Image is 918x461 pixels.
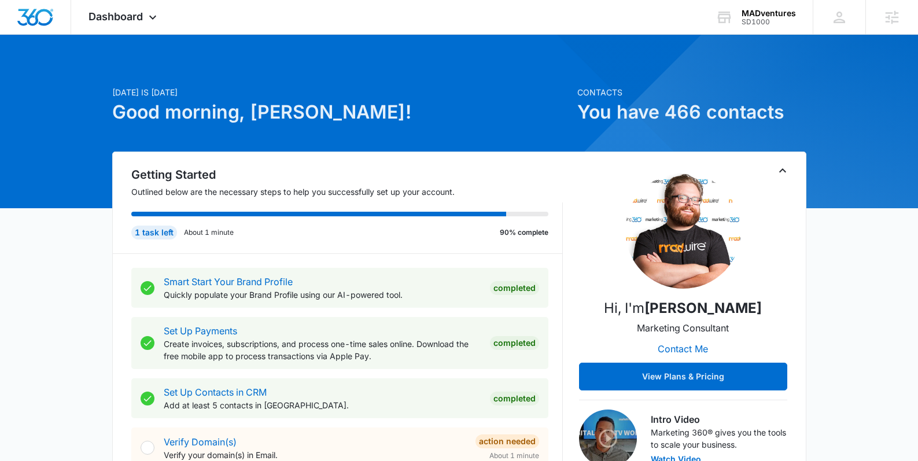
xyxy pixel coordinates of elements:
h2: Getting Started [131,166,563,183]
p: Verify your domain(s) in Email. [164,449,466,461]
h1: You have 466 contacts [577,98,806,126]
a: Set Up Payments [164,325,237,337]
h3: Intro Video [651,412,787,426]
p: [DATE] is [DATE] [112,86,570,98]
p: 90% complete [500,227,548,238]
div: Completed [490,336,539,350]
a: Smart Start Your Brand Profile [164,276,293,287]
p: Hi, I'm [604,298,762,319]
p: Add at least 5 contacts in [GEOGRAPHIC_DATA]. [164,399,481,411]
strong: [PERSON_NAME] [644,300,762,316]
div: 1 task left [131,226,177,239]
p: About 1 minute [184,227,234,238]
p: Create invoices, subscriptions, and process one-time sales online. Download the free mobile app t... [164,338,481,362]
h1: Good morning, [PERSON_NAME]! [112,98,570,126]
button: Contact Me [646,335,720,363]
span: Dashboard [89,10,143,23]
p: Marketing Consultant [637,321,729,335]
p: Marketing 360® gives you the tools to scale your business. [651,426,787,451]
button: Toggle Collapse [776,164,790,178]
p: Outlined below are the necessary steps to help you successfully set up your account. [131,186,563,198]
a: Set Up Contacts in CRM [164,386,267,398]
a: Verify Domain(s) [164,436,237,448]
div: Completed [490,392,539,405]
div: Completed [490,281,539,295]
span: About 1 minute [489,451,539,461]
div: account id [742,18,796,26]
div: Action Needed [475,434,539,448]
p: Quickly populate your Brand Profile using our AI-powered tool. [164,289,481,301]
p: Contacts [577,86,806,98]
button: View Plans & Pricing [579,363,787,390]
img: Tyler Peterson [625,173,741,289]
div: account name [742,9,796,18]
